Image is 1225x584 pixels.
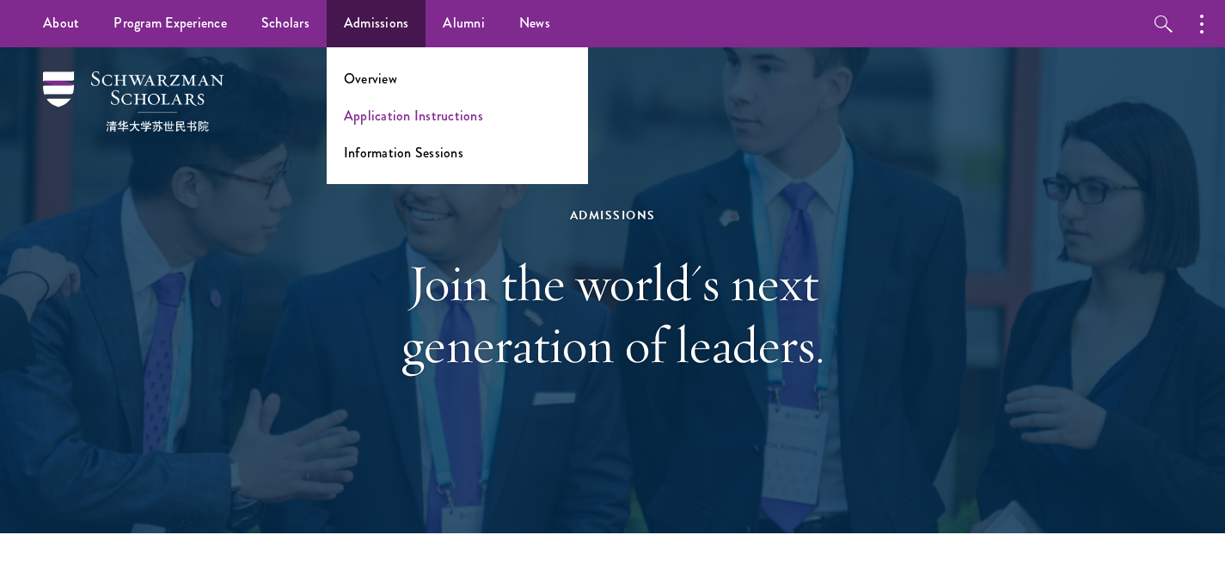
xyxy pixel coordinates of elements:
[316,252,910,376] h1: Join the world's next generation of leaders.
[43,71,224,132] img: Schwarzman Scholars
[344,143,463,163] a: Information Sessions
[344,69,397,89] a: Overview
[344,106,483,126] a: Application Instructions
[316,205,910,226] div: Admissions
